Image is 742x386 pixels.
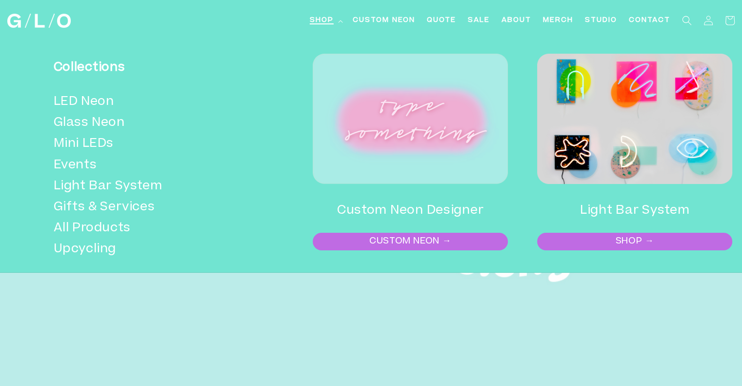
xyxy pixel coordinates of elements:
div: Widget de chat [567,250,742,386]
span: Shop [310,16,334,26]
summary: Search [676,10,698,31]
a: Quote [421,10,462,32]
h3: Collections [54,56,250,80]
a: LED Neon [54,92,250,113]
a: All Products [54,218,250,239]
a: Studio [579,10,623,32]
a: Glass Neon [54,113,250,134]
a: Upcycling [54,239,250,260]
a: CUSTOM NEON → [314,234,507,249]
a: GLO Studio [4,10,75,32]
span: SALE [468,16,490,26]
img: Image 2 [537,54,732,184]
a: Mini LEDs [54,134,250,155]
img: GLO Studio [7,14,71,28]
a: About [496,10,537,32]
a: Merch [537,10,579,32]
summary: Shop [304,10,347,32]
img: Image 1 [313,54,508,184]
a: SALE [462,10,496,32]
a: Contact [623,10,676,32]
h2: Light Bar System [537,199,732,223]
h2: Custom Neon Designer [313,199,508,223]
span: Contact [629,16,670,26]
span: Merch [543,16,573,26]
span: About [501,16,531,26]
span: Quote [427,16,456,26]
iframe: Chat Widget [567,250,742,386]
span: Studio [585,16,617,26]
a: Gifts & Services [54,197,250,218]
a: Events [54,155,250,176]
a: Custom Neon [347,10,421,32]
a: SHOP → [538,234,731,249]
span: Custom Neon [353,16,415,26]
a: Light Bar System [54,176,250,197]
